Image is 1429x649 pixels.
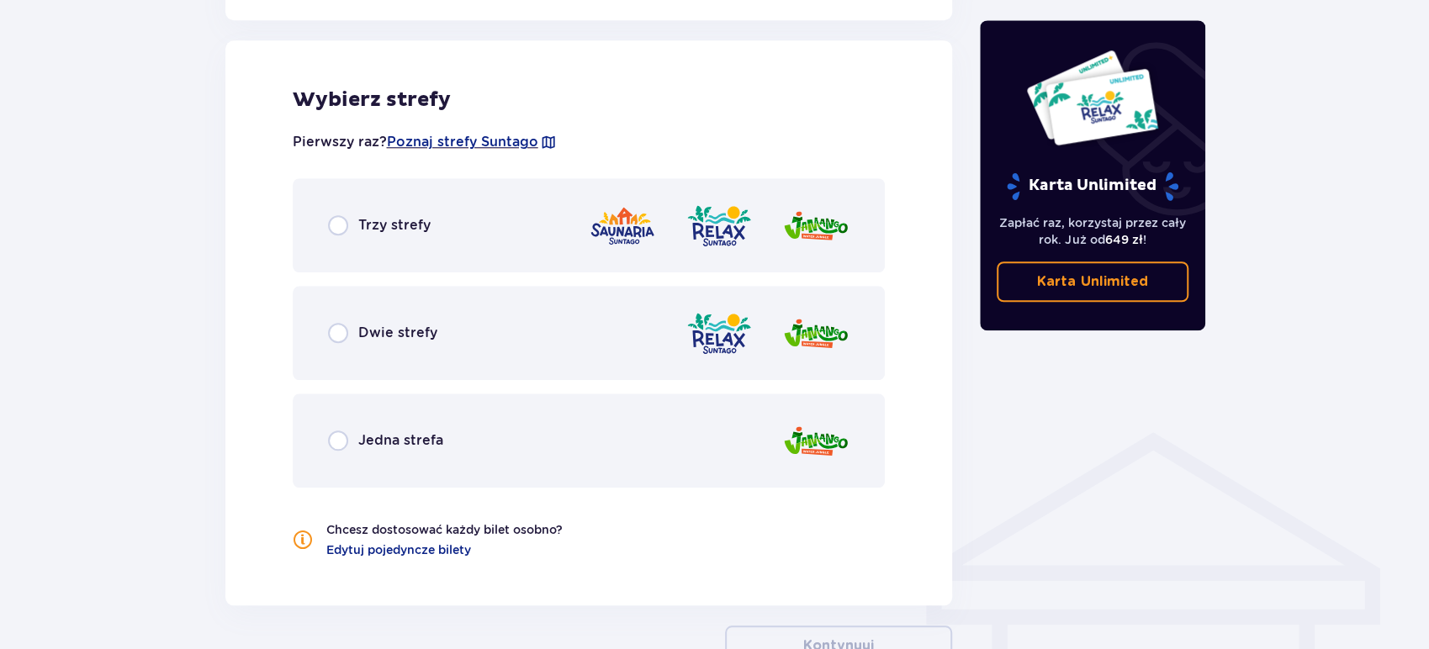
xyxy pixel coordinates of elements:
[326,541,471,558] a: Edytuj pojedyncze bilety
[387,133,538,151] a: Poznaj strefy Suntago
[326,521,563,538] p: Chcesz dostosować każdy bilet osobno?
[782,417,849,465] img: zone logo
[685,202,753,250] img: zone logo
[358,324,437,342] p: Dwie strefy
[293,133,557,151] p: Pierwszy raz?
[1104,233,1142,246] span: 649 zł
[685,309,753,357] img: zone logo
[782,202,849,250] img: zone logo
[997,214,1188,248] p: Zapłać raz, korzystaj przez cały rok. Już od !
[358,216,431,235] p: Trzy strefy
[997,261,1188,302] a: Karta Unlimited
[358,431,443,450] p: Jedna strefa
[589,202,656,250] img: zone logo
[1037,272,1147,291] p: Karta Unlimited
[293,87,886,113] p: Wybierz strefy
[1005,171,1180,201] p: Karta Unlimited
[782,309,849,357] img: zone logo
